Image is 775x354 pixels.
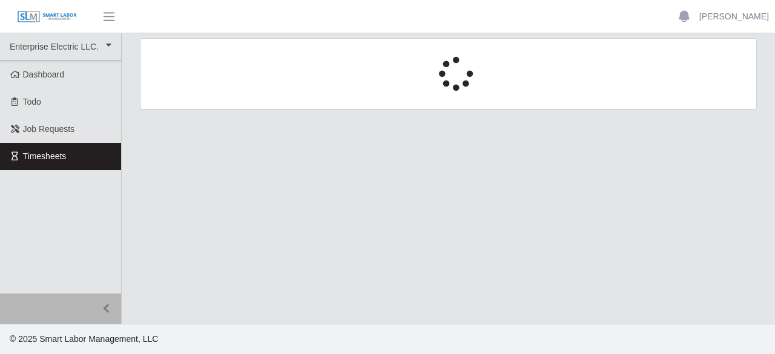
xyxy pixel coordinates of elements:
span: Timesheets [23,151,67,161]
a: [PERSON_NAME] [699,10,769,23]
span: Job Requests [23,124,75,134]
span: © 2025 Smart Labor Management, LLC [10,334,158,344]
img: SLM Logo [17,10,77,24]
span: Dashboard [23,70,65,79]
span: Todo [23,97,41,107]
